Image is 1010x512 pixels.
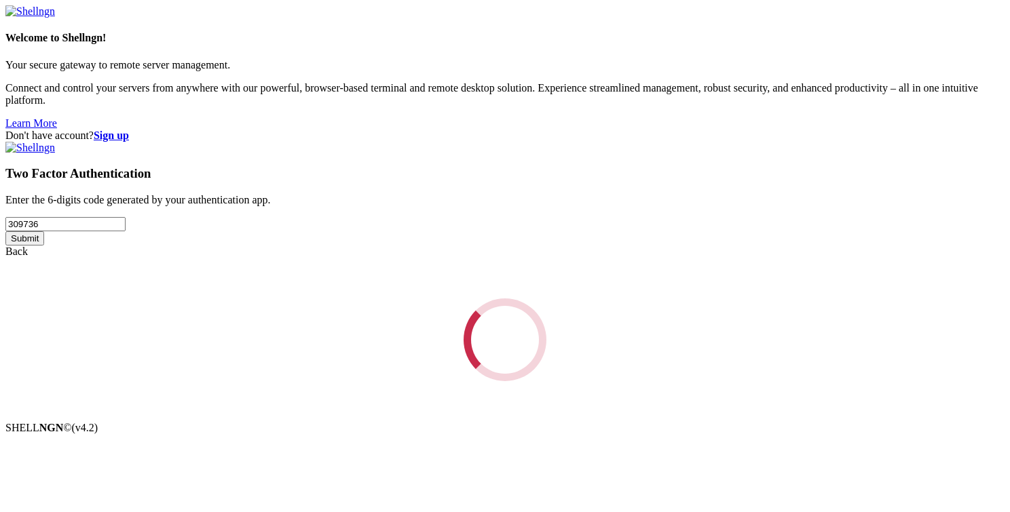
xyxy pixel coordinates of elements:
[5,194,1005,206] p: Enter the 6-digits code generated by your authentication app.
[460,294,550,385] div: Loading...
[5,82,1005,106] p: Connect and control your servers from anywhere with our powerful, browser-based terminal and remo...
[72,422,98,433] span: 4.2.0
[5,245,28,257] a: Back
[5,32,1005,44] h4: Welcome to Shellngn!
[5,422,98,433] span: SHELL ©
[5,142,55,154] img: Shellngn
[5,217,126,231] input: Two factor code
[5,59,1005,71] p: Your secure gateway to remote server management.
[5,231,44,245] input: Submit
[39,422,64,433] b: NGN
[5,5,55,18] img: Shellngn
[5,130,1005,142] div: Don't have account?
[5,117,57,129] a: Learn More
[5,166,1005,181] h3: Two Factor Authentication
[94,130,129,141] a: Sign up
